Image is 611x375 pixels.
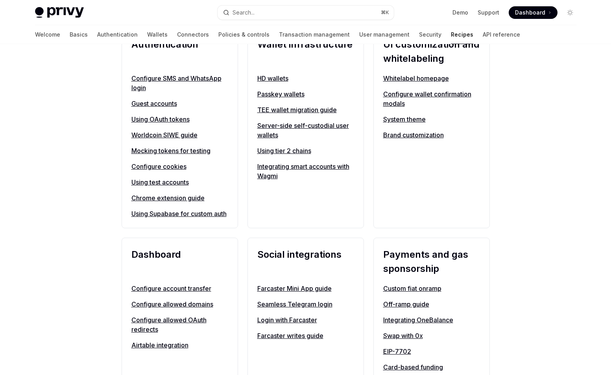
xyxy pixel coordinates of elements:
[515,9,545,17] span: Dashboard
[35,25,60,44] a: Welcome
[452,9,468,17] a: Demo
[257,74,354,83] a: HD wallets
[383,331,480,340] a: Swap with 0x
[131,74,228,92] a: Configure SMS and WhatsApp login
[478,9,499,17] a: Support
[131,146,228,155] a: Mocking tokens for testing
[131,130,228,140] a: Worldcoin SIWE guide
[564,6,576,19] button: Toggle dark mode
[483,25,520,44] a: API reference
[257,37,354,66] h2: Wallet infrastructure
[131,248,228,276] h2: Dashboard
[359,25,410,44] a: User management
[131,209,228,218] a: Using Supabase for custom auth
[131,193,228,203] a: Chrome extension guide
[383,37,480,66] h2: UI customization and whitelabeling
[257,284,354,293] a: Farcaster Mini App guide
[383,362,480,372] a: Card-based funding
[131,99,228,108] a: Guest accounts
[257,146,354,155] a: Using tier 2 chains
[419,25,441,44] a: Security
[257,162,354,181] a: Integrating smart accounts with Wagmi
[131,177,228,187] a: Using test accounts
[257,248,354,276] h2: Social integrations
[257,89,354,99] a: Passkey wallets
[131,315,228,334] a: Configure allowed OAuth redirects
[257,331,354,340] a: Farcaster writes guide
[131,299,228,309] a: Configure allowed domains
[383,315,480,325] a: Integrating OneBalance
[131,162,228,171] a: Configure cookies
[257,105,354,115] a: TEE wallet migration guide
[131,115,228,124] a: Using OAuth tokens
[279,25,350,44] a: Transaction management
[383,248,480,276] h2: Payments and gas sponsorship
[218,25,270,44] a: Policies & controls
[383,284,480,293] a: Custom fiat onramp
[257,299,354,309] a: Seamless Telegram login
[147,25,168,44] a: Wallets
[383,74,480,83] a: Whitelabel homepage
[383,89,480,108] a: Configure wallet confirmation modals
[218,6,394,20] button: Open search
[131,37,228,66] h2: Authentication
[383,347,480,356] a: EIP-7702
[451,25,473,44] a: Recipes
[131,284,228,293] a: Configure account transfer
[383,130,480,140] a: Brand customization
[257,315,354,325] a: Login with Farcaster
[233,8,255,17] div: Search...
[381,9,389,16] span: ⌘ K
[383,299,480,309] a: Off-ramp guide
[35,7,84,18] img: light logo
[131,340,228,350] a: Airtable integration
[257,121,354,140] a: Server-side self-custodial user wallets
[97,25,138,44] a: Authentication
[509,6,557,19] a: Dashboard
[177,25,209,44] a: Connectors
[70,25,88,44] a: Basics
[383,115,480,124] a: System theme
